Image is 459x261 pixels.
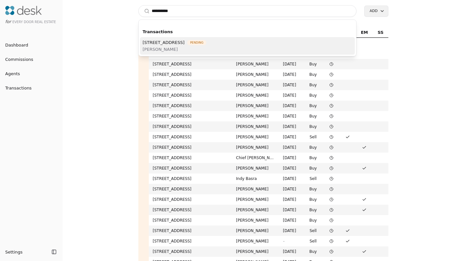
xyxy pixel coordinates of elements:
[303,194,323,205] td: Buy
[143,46,206,53] span: [PERSON_NAME]
[149,111,232,121] td: [STREET_ADDRESS]
[232,80,279,90] td: [PERSON_NAME]
[303,80,323,90] td: Buy
[149,90,232,101] td: [STREET_ADDRESS]
[303,205,323,215] td: Buy
[149,59,232,69] td: [STREET_ADDRESS]
[283,239,284,243] span: -
[149,246,232,257] td: [STREET_ADDRESS]
[303,69,323,80] td: Buy
[232,236,279,246] td: [PERSON_NAME]
[279,194,303,205] td: [DATE]
[232,101,279,111] td: [PERSON_NAME]
[149,226,232,236] td: [STREET_ADDRESS]
[149,132,232,142] td: [STREET_ADDRESS]
[149,153,232,163] td: [STREET_ADDRESS]
[378,29,383,36] span: SS
[279,142,303,153] td: [DATE]
[279,215,303,226] td: [DATE]
[232,142,279,153] td: [PERSON_NAME]
[149,184,232,194] td: [STREET_ADDRESS]
[232,205,279,215] td: [PERSON_NAME]
[149,80,232,90] td: [STREET_ADDRESS]
[303,90,323,101] td: Buy
[303,59,323,69] td: Buy
[279,59,303,69] td: [DATE]
[232,153,279,163] td: Chief [PERSON_NAME]
[149,215,232,226] td: [STREET_ADDRESS]
[5,249,22,255] span: Settings
[303,226,323,236] td: Sell
[303,215,323,226] td: Buy
[232,121,279,132] td: [PERSON_NAME]
[303,246,323,257] td: Buy
[303,153,323,163] td: Buy
[279,69,303,80] td: [DATE]
[361,29,368,36] span: EM
[149,121,232,132] td: [STREET_ADDRESS]
[364,6,388,17] button: Add
[279,184,303,194] td: [DATE]
[232,111,279,121] td: [PERSON_NAME]
[149,101,232,111] td: [STREET_ADDRESS]
[5,6,42,15] img: Desk
[279,132,303,142] td: [DATE]
[279,90,303,101] td: [DATE]
[149,173,232,184] td: [STREET_ADDRESS]
[5,19,11,24] span: for
[303,111,323,121] td: Buy
[187,40,206,45] span: Pending
[232,132,279,142] td: [PERSON_NAME]
[279,111,303,121] td: [DATE]
[3,247,49,257] button: Settings
[232,173,279,184] td: Indy Basra
[232,90,279,101] td: [PERSON_NAME]
[279,153,303,163] td: [DATE]
[232,163,279,173] td: [PERSON_NAME]
[279,226,303,236] td: [DATE]
[232,215,279,226] td: [PERSON_NAME]
[303,163,323,173] td: Buy
[303,184,323,194] td: Buy
[279,173,303,184] td: [DATE]
[149,205,232,215] td: [STREET_ADDRESS]
[232,69,279,80] td: [PERSON_NAME]
[279,205,303,215] td: [DATE]
[279,101,303,111] td: [DATE]
[149,194,232,205] td: [STREET_ADDRESS]
[232,226,279,236] td: [PERSON_NAME]
[303,101,323,111] td: Buy
[303,236,323,246] td: Sell
[303,142,323,153] td: Buy
[232,194,279,205] td: [PERSON_NAME]
[149,69,232,80] td: [STREET_ADDRESS]
[143,39,185,46] span: [STREET_ADDRESS]
[149,236,232,246] td: [STREET_ADDRESS]
[140,26,355,37] div: Transactions
[279,163,303,173] td: [DATE]
[279,80,303,90] td: [DATE]
[232,59,279,69] td: [PERSON_NAME]
[303,132,323,142] td: Sell
[279,246,303,257] td: [DATE]
[232,184,279,194] td: [PERSON_NAME]
[232,246,279,257] td: [PERSON_NAME]
[149,142,232,153] td: [STREET_ADDRESS]
[12,20,56,24] span: Every Door Real Estate
[139,25,356,56] div: Suggestions
[279,121,303,132] td: [DATE]
[149,163,232,173] td: [STREET_ADDRESS]
[303,121,323,132] td: Buy
[303,173,323,184] td: Sell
